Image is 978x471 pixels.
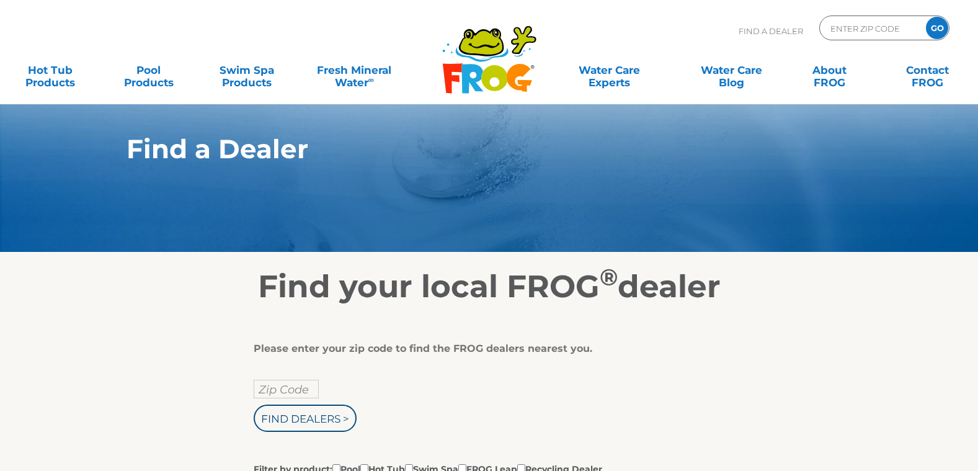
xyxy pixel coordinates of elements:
[739,16,803,47] p: Find A Dealer
[926,17,948,39] input: GO
[548,58,672,83] a: Water CareExperts
[368,75,374,84] sup: ∞
[306,58,402,83] a: Fresh MineralWater∞
[693,58,770,83] a: Water CareBlog
[600,263,618,291] sup: ®
[254,405,357,432] input: Find Dealers >
[791,58,868,83] a: AboutFROG
[254,343,716,355] div: Please enter your zip code to find the FROG dealers nearest you.
[127,134,794,164] h1: Find a Dealer
[108,268,871,305] h2: Find your local FROG dealer
[889,58,966,83] a: ContactFROG
[829,19,913,37] input: Zip Code Form
[12,58,89,83] a: Hot TubProducts
[208,58,285,83] a: Swim SpaProducts
[110,58,187,83] a: PoolProducts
